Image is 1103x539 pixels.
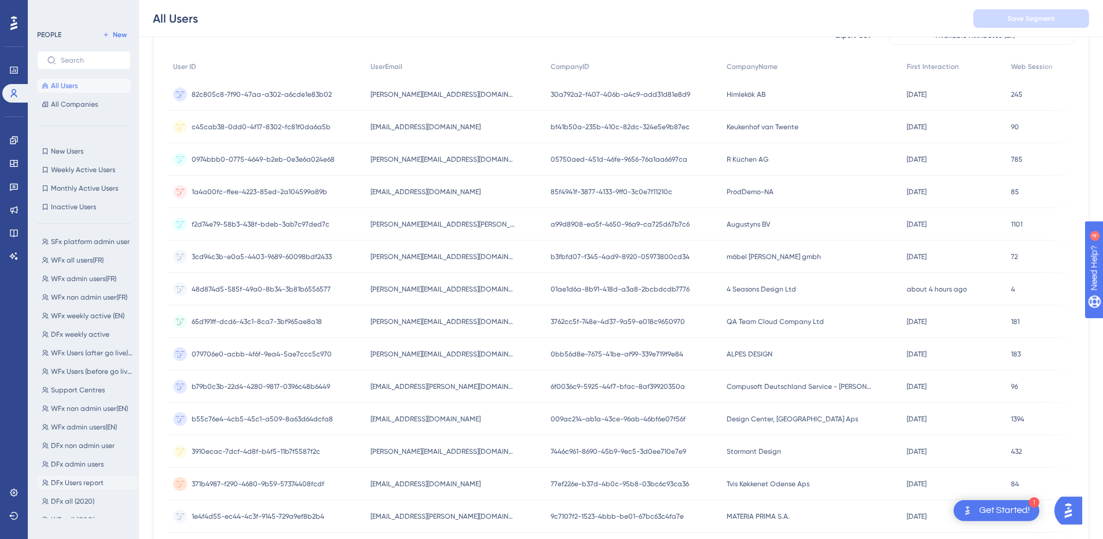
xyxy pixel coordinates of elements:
span: Keukenhof van Twente [727,122,798,132]
span: 785 [1011,155,1023,164]
span: 85 [1011,187,1019,196]
span: Compusoft Deutschland Service - [PERSON_NAME] [727,382,871,391]
span: WFx Users (before go live) EN [51,367,133,376]
span: R Küchen AG [727,155,768,164]
span: 371b4987-f290-4680-9b59-57374408fcdf [192,479,324,489]
time: about 4 hours ago [907,285,967,293]
time: [DATE] [907,383,926,391]
span: [EMAIL_ADDRESS][DOMAIN_NAME] [371,414,481,424]
span: [EMAIL_ADDRESS][PERSON_NAME][DOMAIN_NAME] [371,382,515,391]
span: 3910ecac-7dcf-4d8f-b4f5-11b7f5587f2c [192,447,320,456]
span: Augustyns BV [727,220,770,229]
span: 6f0036c9-5925-44f7-bfac-8af39920350a [551,382,685,391]
span: 84 [1011,479,1019,489]
span: [PERSON_NAME][EMAIL_ADDRESS][DOMAIN_NAME] [371,317,515,326]
time: [DATE] [907,155,926,163]
time: [DATE] [907,318,926,326]
span: WFx weekly active (EN) [51,311,124,321]
span: 05750aed-451d-46fe-9656-76a1aa6697ca [551,155,687,164]
span: a99d8908-ea5f-4650-96a9-ca725d67b7c6 [551,220,690,229]
span: SFx platform admin user [51,237,130,246]
span: [EMAIL_ADDRESS][DOMAIN_NAME] [371,187,481,196]
span: 9c7107f2-1523-4bbb-be01-67bc63c4fa7e [551,512,684,521]
time: [DATE] [907,480,926,488]
span: 0bb56d8e-7675-41be-af99-339e719f9e84 [551,349,683,359]
time: [DATE] [907,123,926,131]
span: [PERSON_NAME][EMAIL_ADDRESS][DOMAIN_NAME] [371,285,515,294]
span: 1101 [1011,220,1023,229]
time: [DATE] [907,447,926,456]
span: 183 [1011,349,1021,359]
button: Monthly Active Users [37,181,131,195]
time: [DATE] [907,188,926,196]
span: DFx weekly active [51,330,109,339]
button: DFx all (2020) [37,494,138,508]
button: WFx weekly active (EN) [37,309,138,323]
span: 0974bbb0-0775-4649-b2eb-0e3e6a024e68 [192,155,335,164]
time: [DATE] [907,350,926,358]
span: b55c76e4-4cb5-45c1-a509-8a63d64dcfa8 [192,414,333,424]
div: 4 [80,6,84,15]
time: [DATE] [907,253,926,261]
button: WFx all (CSO) [37,513,138,527]
div: All Users [153,10,198,27]
span: [PERSON_NAME][EMAIL_ADDRESS][DOMAIN_NAME] [371,349,515,359]
span: First Interaction [907,62,959,71]
span: bf41b50a-235b-410c-82dc-324e5e9b87ec [551,122,690,132]
button: New Users [37,144,131,158]
span: Weekly Active Users [51,165,115,174]
span: 009ac214-ab1a-43ce-96ab-46bf6e07f56f [551,414,686,424]
span: [PERSON_NAME][EMAIL_ADDRESS][DOMAIN_NAME] [371,155,515,164]
div: Get Started! [979,504,1030,517]
span: Need Help? [27,3,72,17]
span: 82c805c8-7f90-47aa-a302-a6cde1e83b02 [192,90,332,99]
span: WFx Users (after go live) EN [51,348,133,358]
span: [PERSON_NAME][EMAIL_ADDRESS][DOMAIN_NAME] [371,90,515,99]
span: Save Segment [1007,14,1055,23]
button: WFx Users (after go live) EN [37,346,138,360]
span: ProdDemo-NA [727,187,774,196]
span: 1394 [1011,414,1024,424]
span: 432 [1011,447,1022,456]
span: 77ef226e-b37d-4b0c-95b8-03bc6c93ca36 [551,479,689,489]
button: DFx admin users [37,457,138,471]
span: b3fbfd07-f345-4ad9-8920-05973800cd34 [551,252,690,261]
span: 1a4a00fc-ffee-4223-85ed-2a104599a89b [192,187,327,196]
span: [EMAIL_ADDRESS][DOMAIN_NAME] [371,479,481,489]
span: [PERSON_NAME][EMAIL_ADDRESS][DOMAIN_NAME][PERSON_NAME] [371,252,515,261]
span: Web Session [1011,62,1053,71]
span: möbel [PERSON_NAME] gmbh [727,252,821,261]
span: [EMAIL_ADDRESS][PERSON_NAME][DOMAIN_NAME] [371,512,515,521]
button: WFx all users(FR) [37,253,138,267]
span: [PERSON_NAME][EMAIL_ADDRESS][PERSON_NAME][DOMAIN_NAME] [371,220,515,229]
span: WFx admin users(EN) [51,423,117,432]
span: Tvis Køkkenet Odense Aps [727,479,809,489]
span: 01ae1d6a-8b91-418d-a3a8-2bcbdcdb7776 [551,285,690,294]
span: 1e4f4d55-ec44-4c3f-9145-729a9ef8b2b4 [192,512,324,521]
span: 245 [1011,90,1023,99]
span: 85f4941f-3877-4133-9ff0-3c0e7f11210c [551,187,672,196]
span: 4 Seasons Design Ltd [727,285,796,294]
span: 72 [1011,252,1018,261]
span: 48d874d5-585f-49a0-8b34-3b81b6556577 [192,285,331,294]
span: QA Team Cloud Company Ltd [727,317,824,326]
span: DFx all (2020) [51,497,94,506]
span: WFx admin users(FR) [51,274,116,283]
button: All Companies [37,97,131,111]
button: SFx platform admin user [37,235,138,249]
time: [DATE] [907,220,926,228]
span: [EMAIL_ADDRESS][DOMAIN_NAME] [371,122,481,132]
span: WFx non admin user(FR) [51,293,127,302]
span: New [113,30,127,39]
button: All Users [37,79,131,93]
span: All Companies [51,100,98,109]
time: [DATE] [907,415,926,423]
span: 30a792a2-f407-406b-a4c9-add31d81e8d9 [551,90,690,99]
span: b79b0c3b-22d4-4280-9817-0396c48b6449 [192,382,330,391]
span: [PERSON_NAME][EMAIL_ADDRESS][DOMAIN_NAME] [371,447,515,456]
button: DFx Users report [37,476,138,490]
button: Save Segment [973,9,1089,28]
span: Monthly Active Users [51,184,118,193]
div: PEOPLE [37,30,61,39]
span: WFx all users(FR) [51,256,104,265]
